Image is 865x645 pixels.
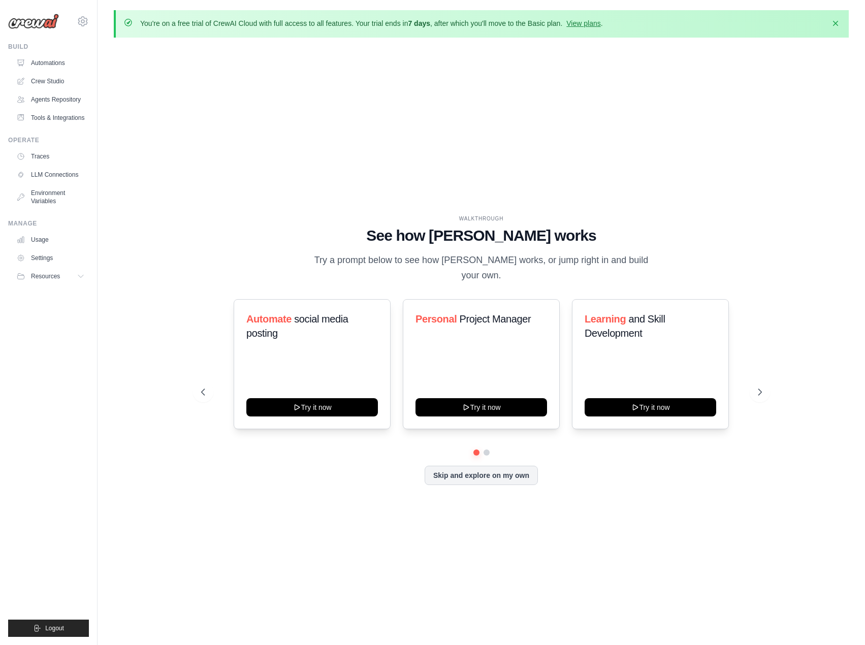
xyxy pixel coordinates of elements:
span: Resources [31,272,60,280]
div: WALKTHROUGH [201,215,762,222]
p: Try a prompt below to see how [PERSON_NAME] works, or jump right in and build your own. [311,253,652,283]
a: View plans [566,19,600,27]
strong: 7 days [408,19,430,27]
span: social media posting [246,313,348,339]
button: Try it now [246,398,378,416]
button: Try it now [585,398,716,416]
span: Logout [45,624,64,632]
a: LLM Connections [12,167,89,183]
span: Project Manager [459,313,531,325]
button: Skip and explore on my own [425,466,538,485]
button: Resources [12,268,89,284]
div: Operate [8,136,89,144]
span: Learning [585,313,626,325]
img: Logo [8,14,59,29]
button: Try it now [415,398,547,416]
h1: See how [PERSON_NAME] works [201,227,762,245]
button: Logout [8,620,89,637]
a: Environment Variables [12,185,89,209]
a: Tools & Integrations [12,110,89,126]
a: Settings [12,250,89,266]
div: Manage [8,219,89,228]
span: Automate [246,313,292,325]
p: You're on a free trial of CrewAI Cloud with full access to all features. Your trial ends in , aft... [140,18,603,28]
a: Usage [12,232,89,248]
a: Crew Studio [12,73,89,89]
a: Automations [12,55,89,71]
span: and Skill Development [585,313,665,339]
a: Traces [12,148,89,165]
div: Build [8,43,89,51]
a: Agents Repository [12,91,89,108]
span: Personal [415,313,457,325]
